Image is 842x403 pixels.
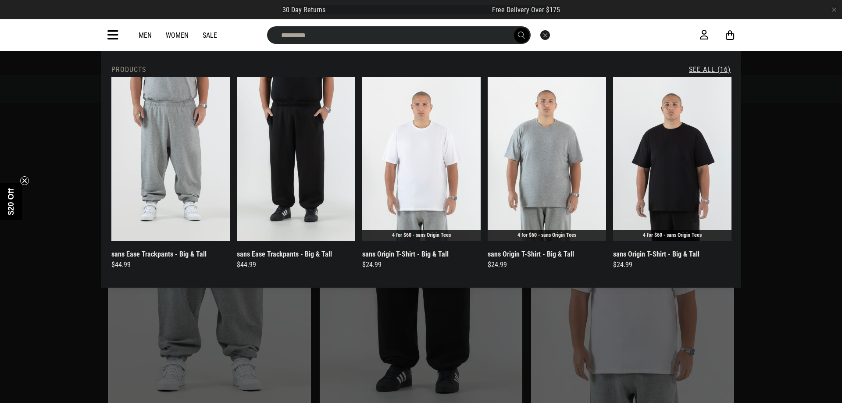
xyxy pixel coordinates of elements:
[139,31,152,39] a: Men
[613,77,731,241] img: Sans Origin T-shirt - Big & Tall in Black
[362,249,449,260] a: sans Origin T-Shirt - Big & Tall
[540,30,550,40] button: Close search
[20,176,29,185] button: Close teaser
[111,249,207,260] a: sans Ease Trackpants - Big & Tall
[166,31,189,39] a: Women
[392,232,451,238] a: 4 for $60 - sans Origin Tees
[237,260,355,270] div: $44.99
[7,4,33,30] button: Open LiveChat chat widget
[488,249,574,260] a: sans Origin T-Shirt - Big & Tall
[111,65,146,74] h2: Products
[517,232,576,238] a: 4 for $60 - sans Origin Tees
[362,260,481,270] div: $24.99
[237,77,355,241] img: Sans Ease Trackpants - Big & Tall in Black
[111,260,230,270] div: $44.99
[488,260,606,270] div: $24.99
[492,6,560,14] span: Free Delivery Over $175
[237,249,332,260] a: sans Ease Trackpants - Big & Tall
[613,260,731,270] div: $24.99
[111,77,230,241] img: Sans Ease Trackpants - Big & Tall in Grey
[343,5,475,14] iframe: Customer reviews powered by Trustpilot
[613,249,699,260] a: sans Origin T-Shirt - Big & Tall
[488,77,606,241] img: Sans Origin T-shirt - Big & Tall in Grey
[203,31,217,39] a: Sale
[362,77,481,241] img: Sans Origin T-shirt - Big & Tall in White
[282,6,325,14] span: 30 Day Returns
[7,188,15,215] span: $20 Off
[689,65,731,74] a: See All (16)
[643,232,702,238] a: 4 for $60 - sans Origin Tees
